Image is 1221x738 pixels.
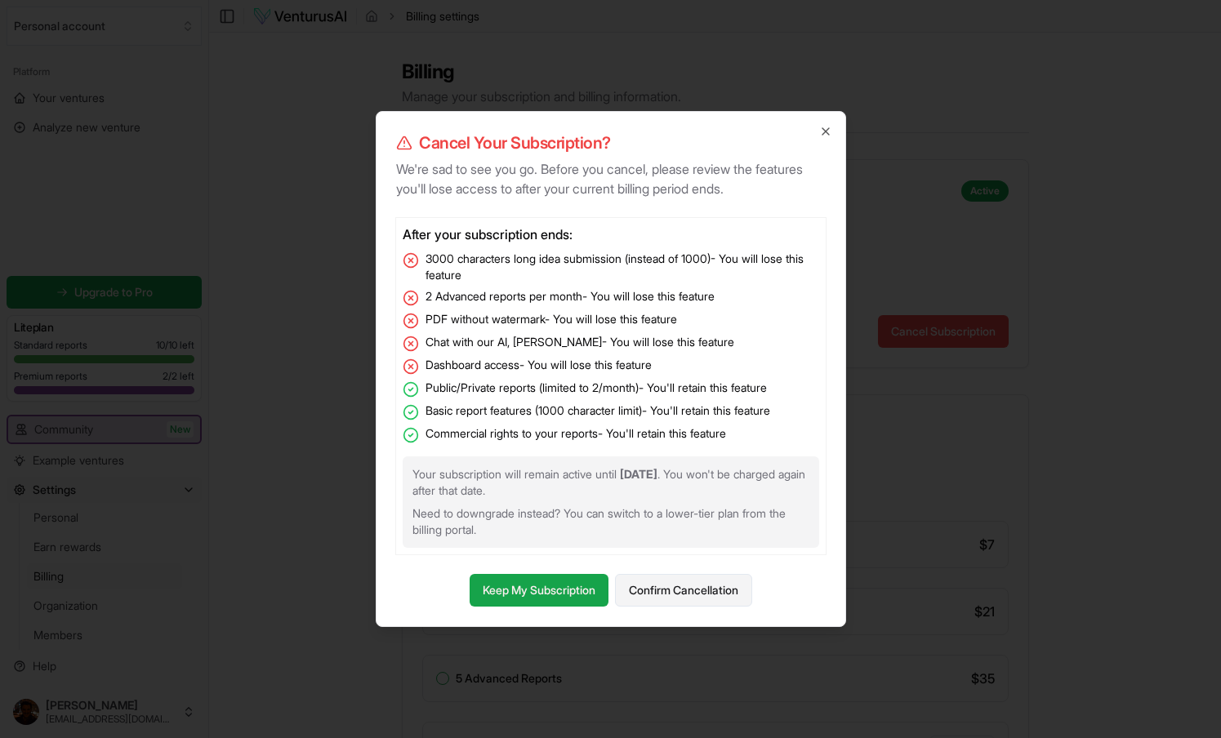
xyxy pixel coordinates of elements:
[426,402,770,419] span: Basic report features (1000 character limit) - You'll retain this feature
[426,357,652,373] span: Dashboard access - You will lose this feature
[620,467,657,481] strong: [DATE]
[396,159,826,198] p: We're sad to see you go. Before you cancel, please review the features you'll lose access to afte...
[403,225,819,244] h3: After your subscription ends:
[412,466,809,499] p: Your subscription will remain active until . You won't be charged again after that date.
[426,425,726,442] span: Commercial rights to your reports - You'll retain this feature
[426,380,767,396] span: Public/Private reports (limited to 2/month) - You'll retain this feature
[426,251,819,283] span: 3000 characters long idea submission (instead of 1000) - You will lose this feature
[615,574,752,607] button: Confirm Cancellation
[426,311,677,327] span: PDF without watermark - You will lose this feature
[419,131,611,154] span: Cancel Your Subscription?
[426,288,715,305] span: 2 Advanced reports per month - You will lose this feature
[470,574,608,607] button: Keep My Subscription
[426,334,734,350] span: Chat with our AI, [PERSON_NAME] - You will lose this feature
[412,505,809,538] p: Need to downgrade instead? You can switch to a lower-tier plan from the billing portal.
